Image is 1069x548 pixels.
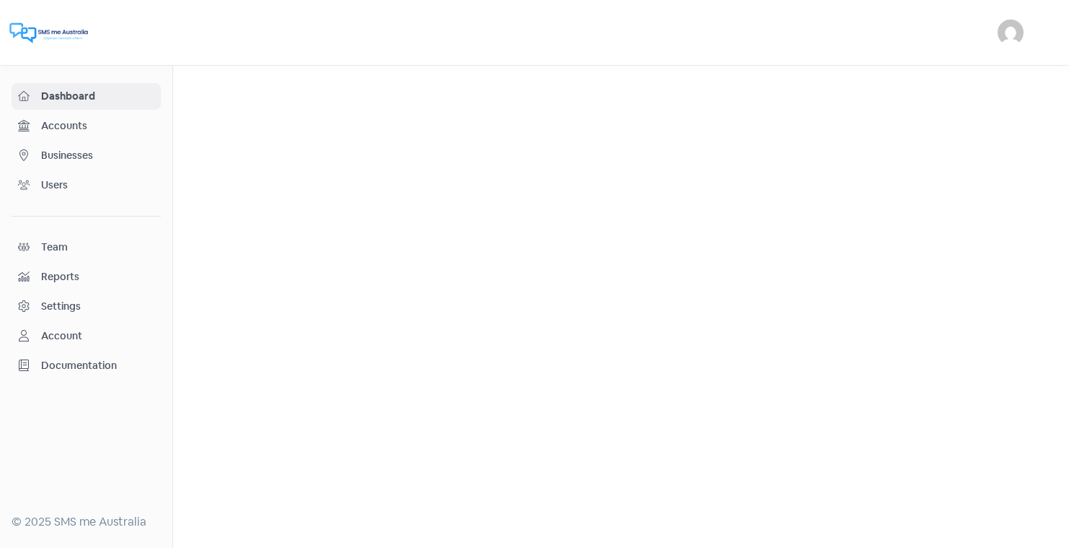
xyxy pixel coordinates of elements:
span: Businesses [41,148,154,163]
div: © 2025 SMS me Australia [12,513,161,531]
a: Accounts [12,113,161,139]
img: User [998,19,1024,45]
a: Dashboard [12,83,161,110]
a: Documentation [12,352,161,379]
a: Team [12,234,161,261]
a: Users [12,172,161,199]
a: Settings [12,293,161,320]
span: Reports [41,269,154,284]
span: Users [41,178,154,193]
span: Dashboard [41,89,154,104]
span: Documentation [41,358,154,373]
a: Account [12,323,161,349]
a: Businesses [12,142,161,169]
a: Reports [12,264,161,290]
span: Accounts [41,118,154,134]
div: Settings [41,299,81,314]
span: Team [41,240,154,255]
div: Account [41,329,82,344]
